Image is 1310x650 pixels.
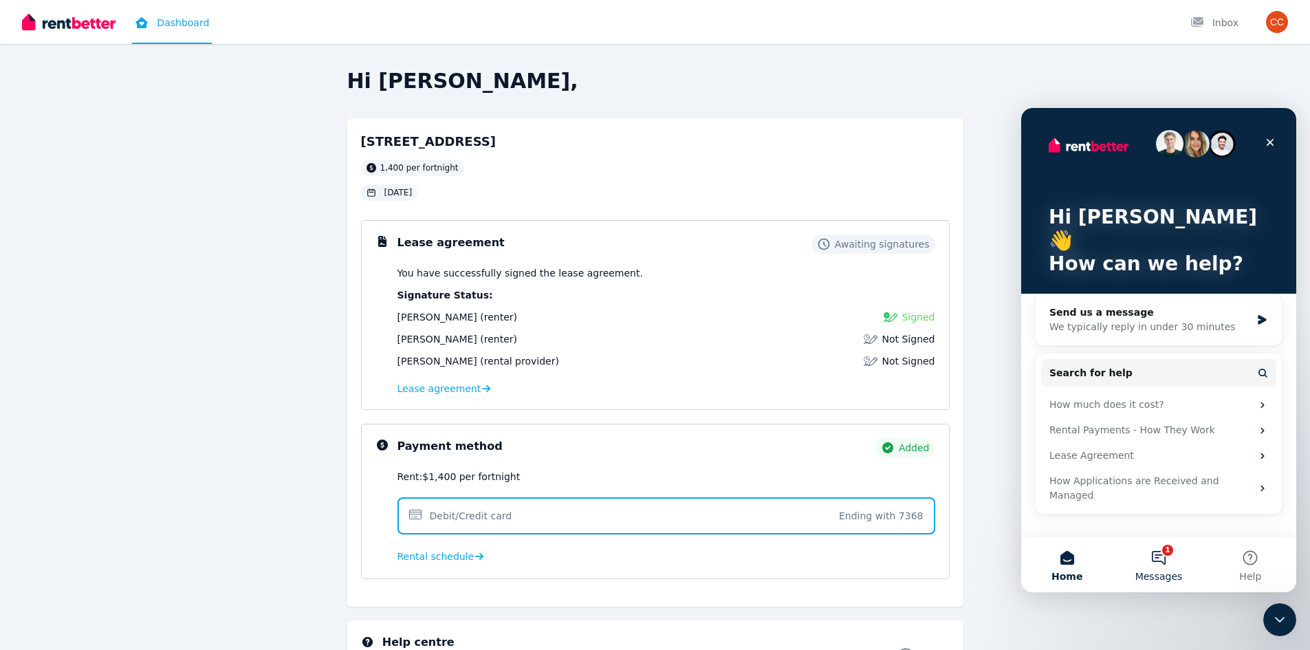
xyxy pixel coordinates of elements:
p: Signature Status: [397,288,935,302]
span: Awaiting signatures [835,237,930,251]
img: Signed Lease [884,310,897,324]
iframe: To enrich screen reader interactions, please activate Accessibility in Grammarly extension settings [1263,603,1296,636]
img: Clare Crabtree [1266,11,1288,33]
a: Rental schedule [397,550,484,563]
div: Inbox [1190,16,1238,30]
h3: Lease agreement [397,235,505,251]
p: You have successfully signed the lease agreement. [397,266,935,280]
img: Lease not signed [864,354,877,368]
h3: Payment method [397,438,503,455]
span: Added [899,441,930,455]
span: Not Signed [882,332,935,346]
span: [PERSON_NAME] [397,312,477,323]
span: Not Signed [882,354,935,368]
h2: [STREET_ADDRESS] [361,132,496,151]
span: [PERSON_NAME] [397,356,477,367]
iframe: Intercom live chat [1021,108,1296,592]
div: Rent: $1,400 per fortnight [397,470,935,484]
span: [DATE] [384,187,413,198]
img: RentBetter [22,12,116,32]
div: (renter) [397,310,517,324]
div: (renter) [397,332,517,346]
h2: Hi [PERSON_NAME], [347,69,963,94]
div: (rental provider) [397,354,559,368]
span: Rental schedule [397,550,474,563]
span: Signed [902,310,935,324]
img: Lease not signed [864,332,877,346]
a: Lease agreement [397,382,491,396]
span: [PERSON_NAME] [397,334,477,345]
span: Lease agreement [397,382,481,396]
span: 1,400 per fortnight [380,162,459,173]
